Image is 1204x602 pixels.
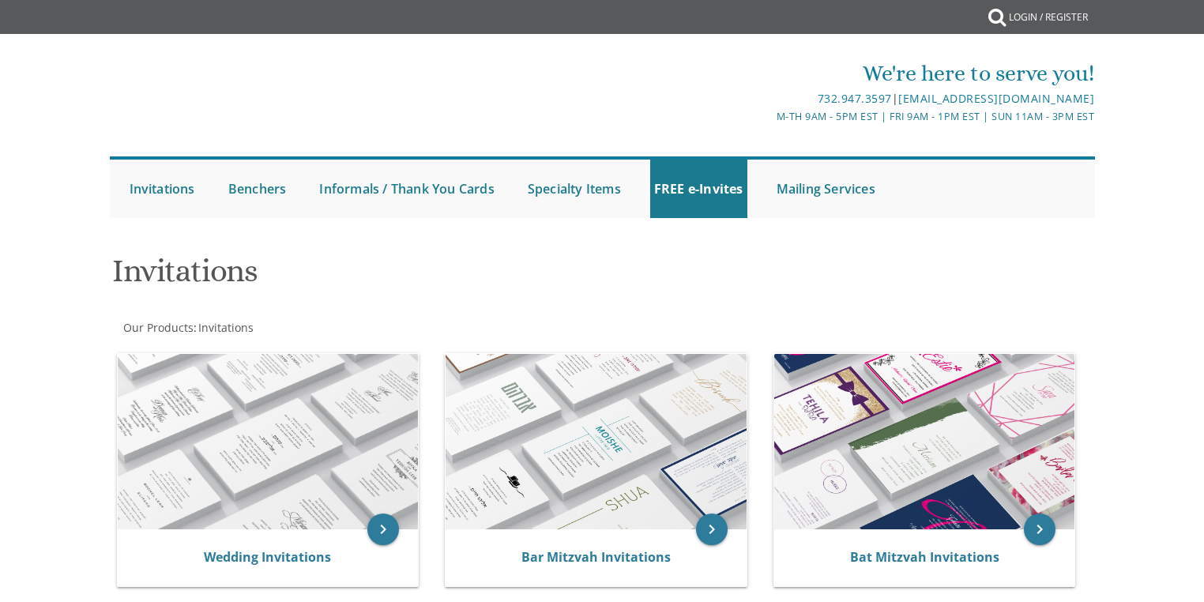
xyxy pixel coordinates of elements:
[198,320,254,335] span: Invitations
[112,254,757,300] h1: Invitations
[850,548,999,566] a: Bat Mitzvah Invitations
[224,160,291,218] a: Benchers
[524,160,625,218] a: Specialty Items
[446,354,747,529] img: Bar Mitzvah Invitations
[315,160,498,218] a: Informals / Thank You Cards
[197,320,254,335] a: Invitations
[126,160,199,218] a: Invitations
[122,320,194,335] a: Our Products
[438,108,1094,125] div: M-Th 9am - 5pm EST | Fri 9am - 1pm EST | Sun 11am - 3pm EST
[438,58,1094,89] div: We're here to serve you!
[650,160,747,218] a: FREE e-Invites
[773,160,879,218] a: Mailing Services
[367,514,399,545] a: keyboard_arrow_right
[110,320,603,336] div: :
[898,91,1094,106] a: [EMAIL_ADDRESS][DOMAIN_NAME]
[438,89,1094,108] div: |
[774,354,1075,529] img: Bat Mitzvah Invitations
[118,354,419,529] img: Wedding Invitations
[1024,514,1055,545] a: keyboard_arrow_right
[818,91,892,106] a: 732.947.3597
[521,548,671,566] a: Bar Mitzvah Invitations
[204,548,331,566] a: Wedding Invitations
[696,514,728,545] a: keyboard_arrow_right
